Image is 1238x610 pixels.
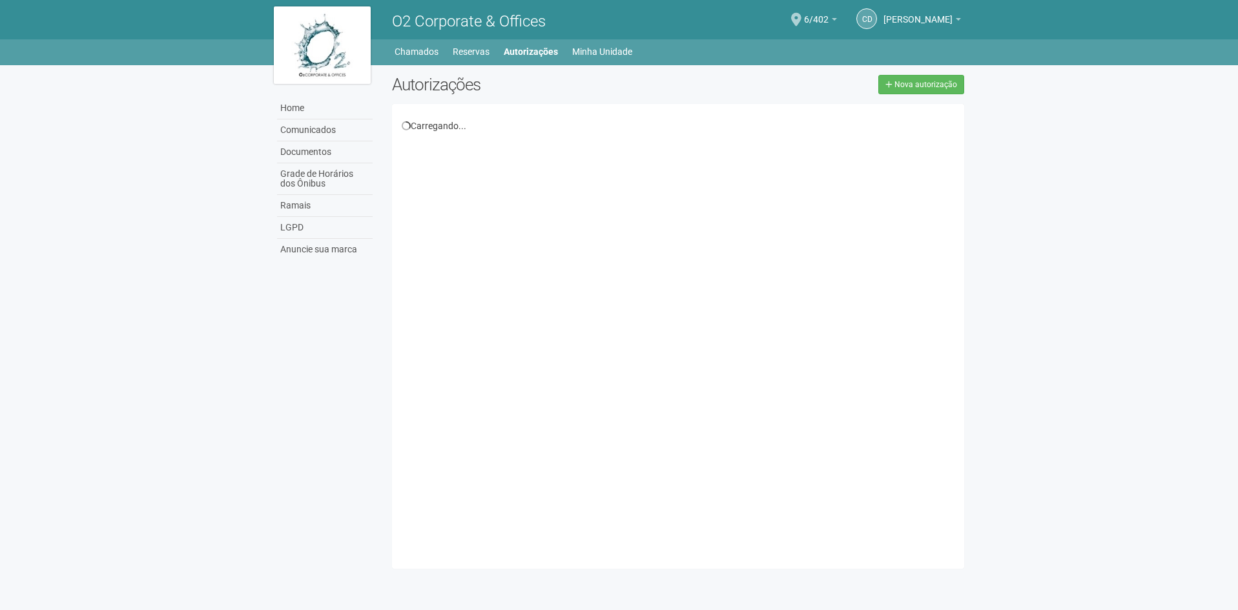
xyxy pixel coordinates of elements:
a: Nova autorização [878,75,964,94]
a: Home [277,97,373,119]
a: LGPD [277,217,373,239]
a: Ramais [277,195,373,217]
a: Minha Unidade [572,43,632,61]
a: Chamados [395,43,438,61]
a: Cd [856,8,877,29]
a: Documentos [277,141,373,163]
img: logo.jpg [274,6,371,84]
a: Anuncie sua marca [277,239,373,260]
a: Grade de Horários dos Ônibus [277,163,373,195]
span: 6/402 [804,2,829,25]
span: O2 Corporate & Offices [392,12,546,30]
h2: Autorizações [392,75,668,94]
a: 6/402 [804,16,837,26]
span: Nova autorização [894,80,957,89]
a: Autorizações [504,43,558,61]
a: Reservas [453,43,490,61]
a: [PERSON_NAME] [883,16,961,26]
a: Comunicados [277,119,373,141]
div: Carregando... [402,120,955,132]
span: Cristine da Silva Covinha [883,2,953,25]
